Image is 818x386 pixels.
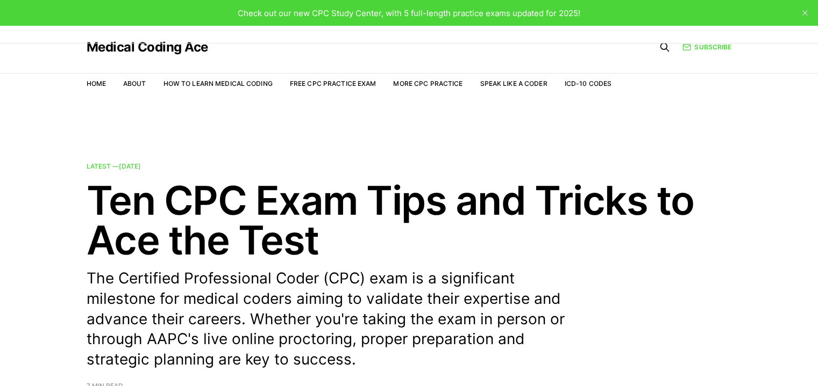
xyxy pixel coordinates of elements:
h2: Ten CPC Exam Tips and Tricks to Ace the Test [87,180,732,260]
p: The Certified Professional Coder (CPC) exam is a significant milestone for medical coders aiming ... [87,268,581,370]
a: How to Learn Medical Coding [163,79,273,88]
a: Home [87,79,106,88]
a: Speak Like a Coder [480,79,547,88]
a: Subscribe [682,42,731,52]
span: Latest — [87,162,141,170]
a: About [123,79,146,88]
time: [DATE] [119,162,141,170]
a: Free CPC Practice Exam [290,79,376,88]
a: Medical Coding Ace [87,41,208,54]
button: close [796,4,814,21]
a: More CPC Practice [393,79,463,88]
a: ICD-10 Codes [565,79,611,88]
span: Check out our new CPC Study Center, with 5 full-length practice exams updated for 2025! [238,8,580,18]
